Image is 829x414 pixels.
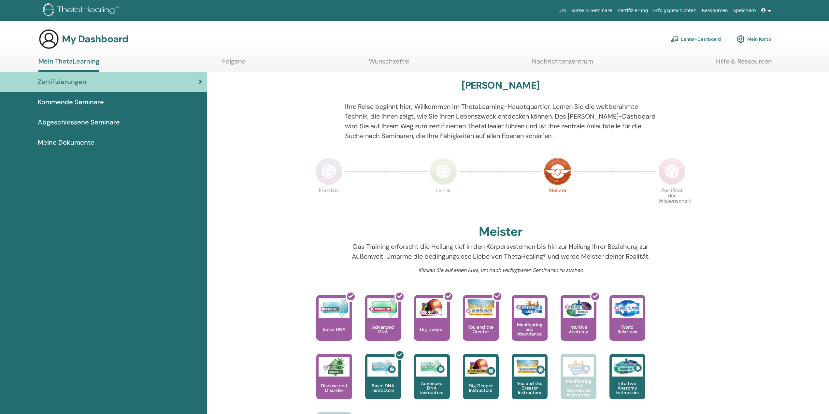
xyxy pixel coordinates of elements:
a: Advanced DNA Advanced DNA [365,295,401,354]
h3: My Dashboard [62,33,128,45]
p: Dig Deeper [417,327,447,332]
a: Basic DNA Basic DNA [316,295,352,354]
a: Basic DNA Instructors Basic DNA Instructors [365,354,401,412]
img: chalkboard-teacher.svg [671,36,679,42]
p: Ihre Reise beginnt hier; Willkommen im ThetaLearning-Hauptquartier. Lernen Sie die weltberühmte T... [345,102,656,141]
img: generic-user-icon.jpg [38,29,59,50]
img: You and the Creator [465,298,496,316]
p: Basic DNA Instructors [365,383,401,393]
a: Wunschzettel [369,57,409,70]
p: Disease and Disorder [316,383,352,393]
a: Manifesting and Abundance Instructors Manifesting and Abundance Instructors [561,354,596,412]
span: Kommende Seminare [38,97,104,107]
img: cog.svg [737,34,745,45]
p: Intuitive Anatomy Instructors [609,381,645,395]
span: Zertifizierungen [38,77,86,87]
a: Intuitive Anatomy Intuitive Anatomy [561,295,596,354]
p: Klicken Sie auf einen Kurs, um nach verfügbaren Seminaren zu suchen [345,266,656,274]
img: Disease and Disorder [319,357,350,377]
p: Intuitive Anatomy [561,325,596,334]
p: Zertifikat der Wissenschaft [658,188,686,215]
img: Manifesting and Abundance Instructors [563,357,594,377]
p: Dig Deeper Instructors [463,383,499,393]
a: Speichern [731,5,759,17]
img: Manifesting and Abundance [514,298,545,318]
a: Ressourcen [699,5,730,17]
a: Mein Konto [737,32,771,46]
a: Folgend [222,57,246,70]
a: You and the Creator Instructors You and the Creator Instructors [512,354,548,412]
img: Intuitive Anatomy [563,298,594,318]
a: Erfolgsgeschichten [650,5,699,17]
p: Manifesting and Abundance [512,322,548,336]
a: Kurse & Seminare [569,5,615,17]
img: Instructor [430,158,457,185]
p: Manifesting and Abundance Instructors [561,379,596,397]
a: Hilfe & Ressourcen [716,57,772,70]
p: Advanced DNA Instructors [414,381,450,395]
a: Um [556,5,569,17]
a: Dig Deeper Instructors Dig Deeper Instructors [463,354,499,412]
img: Master [544,158,571,185]
img: Advanced DNA [367,298,398,318]
a: Intuitive Anatomy Instructors Intuitive Anatomy Instructors [609,354,645,412]
img: Advanced DNA Instructors [416,357,447,377]
p: Advanced DNA [365,325,401,334]
img: Basic DNA Instructors [367,357,398,377]
p: Das Training erforscht die Heilung tief in den Körpersystemen bis hin zur Heilung Ihrer Beziehung... [345,242,656,261]
a: You and the Creator You and the Creator [463,295,499,354]
img: Basic DNA [319,298,350,318]
a: Disease and Disorder Disease and Disorder [316,354,352,412]
p: You and the Creator Instructors [512,381,548,395]
span: Meine Dokumente [38,137,94,147]
a: Manifesting and Abundance Manifesting and Abundance [512,295,548,354]
span: Abgeschlossene Seminare [38,117,120,127]
p: Meister [544,188,571,215]
img: Practitioner [315,158,343,185]
p: Praktiker [315,188,343,215]
p: You and the Creator [463,325,499,334]
img: Intuitive Anatomy Instructors [612,357,643,377]
a: Mein ThetaLearning [38,57,99,72]
a: World Relations World Relations [609,295,645,354]
a: Nachrichtenzentrum [532,57,593,70]
img: logo.png [43,3,121,18]
h3: [PERSON_NAME] [462,79,539,91]
a: Zertifizierung [615,5,650,17]
img: You and the Creator Instructors [514,357,545,377]
img: Dig Deeper Instructors [465,357,496,377]
a: Advanced DNA Instructors Advanced DNA Instructors [414,354,450,412]
a: Lehrer-Dashboard [671,32,721,46]
p: World Relations [609,325,645,334]
p: Lehrer [430,188,457,215]
img: Dig Deeper [416,298,447,318]
img: Certificate of Science [658,158,686,185]
a: Dig Deeper Dig Deeper [414,295,450,354]
h2: Meister [479,224,522,239]
img: World Relations [612,298,643,318]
